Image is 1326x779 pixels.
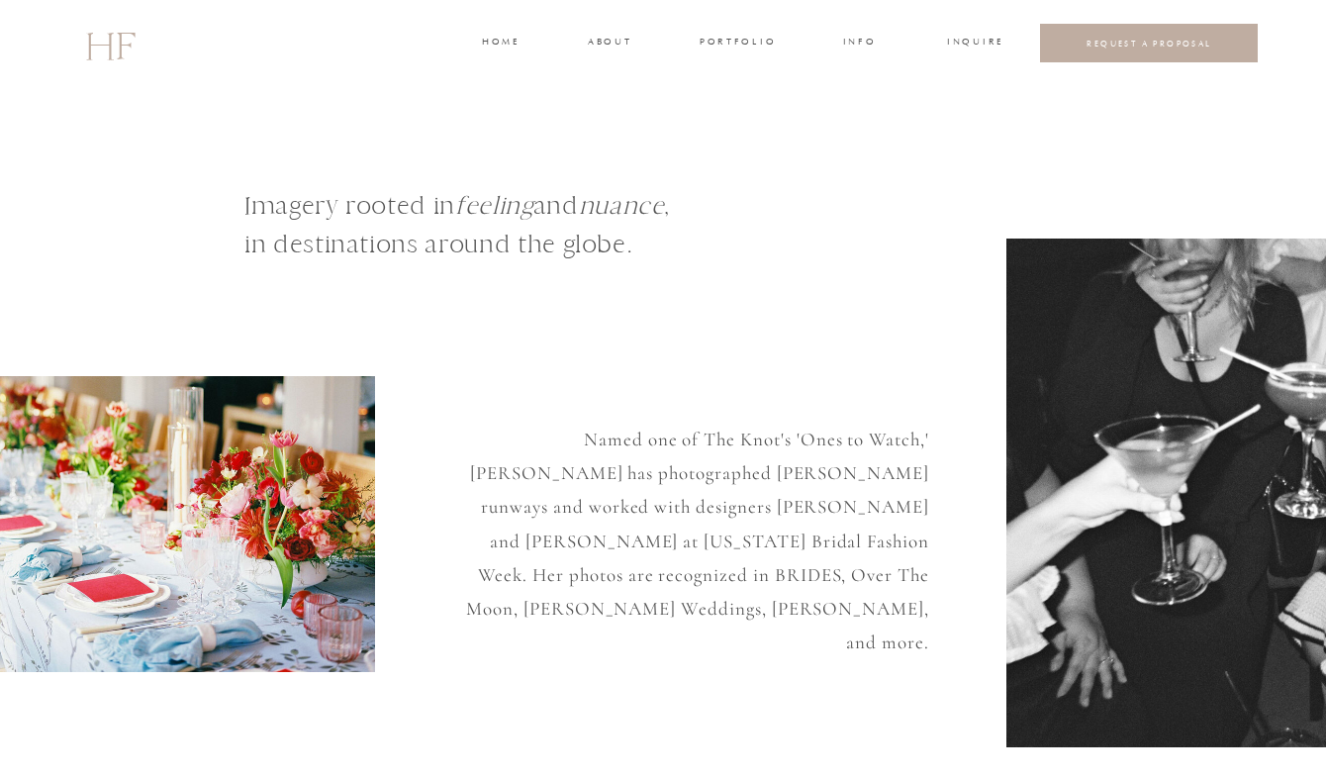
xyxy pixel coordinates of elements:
h1: Imagery rooted in and , in destinations around the globe. [244,186,779,291]
a: REQUEST A PROPOSAL [1056,38,1243,49]
a: INFO [841,35,878,52]
a: INQUIRE [947,35,1000,52]
a: about [588,35,629,52]
a: portfolio [700,35,774,52]
a: home [482,35,519,52]
p: Named one of The Knot's 'Ones to Watch,' [PERSON_NAME] has photographed [PERSON_NAME] runways and... [449,423,929,627]
i: feeling [455,190,533,221]
a: HF [85,15,135,72]
i: nuance [579,190,665,221]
